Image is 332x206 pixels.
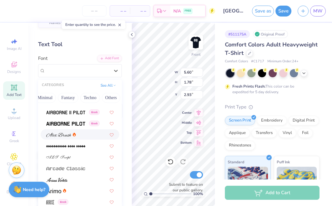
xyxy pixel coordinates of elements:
[9,138,19,143] span: Greek
[232,84,265,89] strong: Fresh Prints Flash:
[7,92,22,97] span: Add Text
[289,116,319,125] div: Digital Print
[46,122,85,126] img: Airborne Pilot
[191,52,201,57] div: Front
[46,155,71,160] img: ALS Script
[232,84,309,95] div: This color can be expedited for 5 day delivery.
[181,141,192,145] span: Bottom
[228,167,268,198] img: Standard
[34,93,56,103] button: Minimal
[181,131,192,135] span: Top
[38,55,47,62] label: Font
[218,5,249,17] input: Untitled Design
[173,8,181,14] span: N/A
[225,103,320,111] div: Print Type
[58,199,68,205] span: Greek
[102,93,120,103] button: Others
[253,30,288,38] div: Original Proof
[313,7,323,15] span: MW
[267,59,299,64] span: Minimum Order: 24 +
[46,189,61,193] img: Arimo
[58,93,78,103] button: Fantasy
[7,189,22,194] span: Decorate
[62,20,125,29] div: Enter quantity to see the price.
[46,133,71,137] img: Alex Brush
[225,41,318,57] span: Comfort Colors Adult Heavyweight T-Shirt
[181,121,192,125] span: Middle
[42,83,64,88] div: CATEGORIES
[181,111,192,115] span: Center
[257,116,287,125] div: Embroidery
[46,110,85,115] img: Airborne II Pilot
[38,40,122,49] div: Text Tool
[225,59,248,64] span: Comfort Colors
[46,200,54,204] img: Arrose
[82,5,107,17] input: – –
[252,128,277,138] div: Transfers
[310,6,326,17] a: MW
[89,109,100,115] span: Greek
[3,161,25,171] span: Clipart & logos
[7,46,22,51] span: Image AI
[228,159,244,165] span: Standard
[114,8,126,14] span: – –
[8,115,20,120] span: Upload
[279,128,296,138] div: Vinyl
[275,6,291,17] button: Save
[277,167,317,198] img: Puff Ink
[166,182,203,193] label: Submit to feature on our public gallery.
[225,30,250,38] div: # 511175A
[99,82,118,89] button: See All
[7,69,21,74] span: Designs
[46,166,85,171] img: Arcade Classic
[49,16,71,25] span: Personalized Names
[46,144,85,148] img: AlphaShapes xmas balls
[298,128,313,138] div: Foil
[80,93,100,103] button: Techno
[193,191,203,197] span: 100 %
[185,9,191,13] span: FREE
[252,6,274,17] button: Save as
[225,116,255,125] div: Screen Print
[97,55,122,62] div: Add Font
[225,128,250,138] div: Applique
[225,141,255,150] div: Rhinestones
[89,121,100,126] span: Greek
[251,59,264,64] span: # C1717
[46,178,67,182] img: Ariana Violeta
[190,36,202,49] img: Front
[134,8,146,14] span: – –
[277,159,290,165] span: Puff Ink
[23,187,45,193] strong: Need help?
